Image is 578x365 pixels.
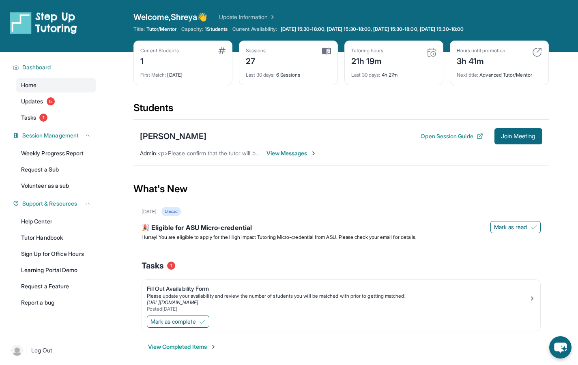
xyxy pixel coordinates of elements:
[19,200,91,208] button: Support & Resources
[39,114,47,122] span: 1
[457,72,479,78] span: Next title :
[457,47,505,54] div: Hours until promotion
[351,54,384,67] div: 21h 19m
[16,146,96,161] a: Weekly Progress Report
[133,11,208,23] span: Welcome, Shreya 👋
[246,67,331,78] div: 6 Sessions
[142,234,417,240] span: Hurray! You are eligible to apply for the High Impact Tutoring Micro-credential from ASU. Please ...
[199,318,206,325] img: Mark as complete
[232,26,277,32] span: Current Availability:
[21,81,37,89] span: Home
[147,285,529,293] div: Fill Out Availability Form
[142,260,164,271] span: Tasks
[21,114,36,122] span: Tasks
[246,72,275,78] span: Last 30 days :
[549,336,572,359] button: chat-button
[47,97,55,105] span: 5
[142,208,157,215] div: [DATE]
[150,318,196,326] span: Mark as complete
[147,293,529,299] div: Please update your availability and review the number of students you will be matched with prior ...
[140,54,179,67] div: 1
[16,279,96,294] a: Request a Feature
[19,63,91,71] button: Dashboard
[279,26,465,32] a: [DATE] 15:30-18:00, [DATE] 15:30-18:00, [DATE] 15:30-18:00, [DATE] 15:30-18:00
[140,131,206,142] div: [PERSON_NAME]
[133,171,549,207] div: What's New
[205,26,228,32] span: 1 Students
[31,346,52,354] span: Log Out
[147,306,529,312] div: Posted [DATE]
[147,316,209,328] button: Mark as complete
[351,72,380,78] span: Last 30 days :
[133,101,549,119] div: Students
[26,346,28,355] span: |
[140,72,166,78] span: First Match :
[161,207,181,216] div: Unread
[268,13,276,21] img: Chevron Right
[16,94,96,109] a: Updates5
[21,97,43,105] span: Updates
[146,26,176,32] span: Tutor/Mentor
[266,149,317,157] span: View Messages
[494,128,542,144] button: Join Meeting
[16,247,96,261] a: Sign Up for Office Hours
[133,26,145,32] span: Title:
[16,162,96,177] a: Request a Sub
[148,343,217,351] button: View Completed Items
[22,63,51,71] span: Dashboard
[322,47,331,55] img: card
[351,47,384,54] div: Tutoring hours
[501,134,536,139] span: Join Meeting
[157,150,450,157] span: <p>Please confirm that the tutor will be able to attend your first assigned meeting time before j...
[140,150,157,157] span: Admin :
[16,110,96,125] a: Tasks1
[22,131,79,140] span: Session Management
[16,214,96,229] a: Help Center
[281,26,464,32] span: [DATE] 15:30-18:00, [DATE] 15:30-18:00, [DATE] 15:30-18:00, [DATE] 15:30-18:00
[167,262,175,270] span: 1
[490,221,541,233] button: Mark as read
[16,178,96,193] a: Volunteer as a sub
[181,26,204,32] span: Capacity:
[457,54,505,67] div: 3h 41m
[532,47,542,57] img: card
[19,131,91,140] button: Session Management
[218,47,226,54] img: card
[16,263,96,277] a: Learning Portal Demo
[147,299,198,305] a: [URL][DOMAIN_NAME]
[246,47,266,54] div: Sessions
[427,47,436,57] img: card
[142,223,541,234] div: 🎉 Eligible for ASU Micro-credential
[140,67,226,78] div: [DATE]
[457,67,542,78] div: Advanced Tutor/Mentor
[16,295,96,310] a: Report a bug
[16,230,96,245] a: Tutor Handbook
[494,223,527,231] span: Mark as read
[22,200,77,208] span: Support & Resources
[16,78,96,92] a: Home
[219,13,276,21] a: Update Information
[531,224,537,230] img: Mark as read
[421,132,483,140] button: Open Session Guide
[246,54,266,67] div: 27
[351,67,436,78] div: 4h 27m
[140,47,179,54] div: Current Students
[142,280,540,314] a: Fill Out Availability FormPlease update your availability and review the number of students you w...
[8,341,96,359] a: |Log Out
[10,11,77,34] img: logo
[11,345,23,356] img: user-img
[310,150,317,157] img: Chevron-Right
